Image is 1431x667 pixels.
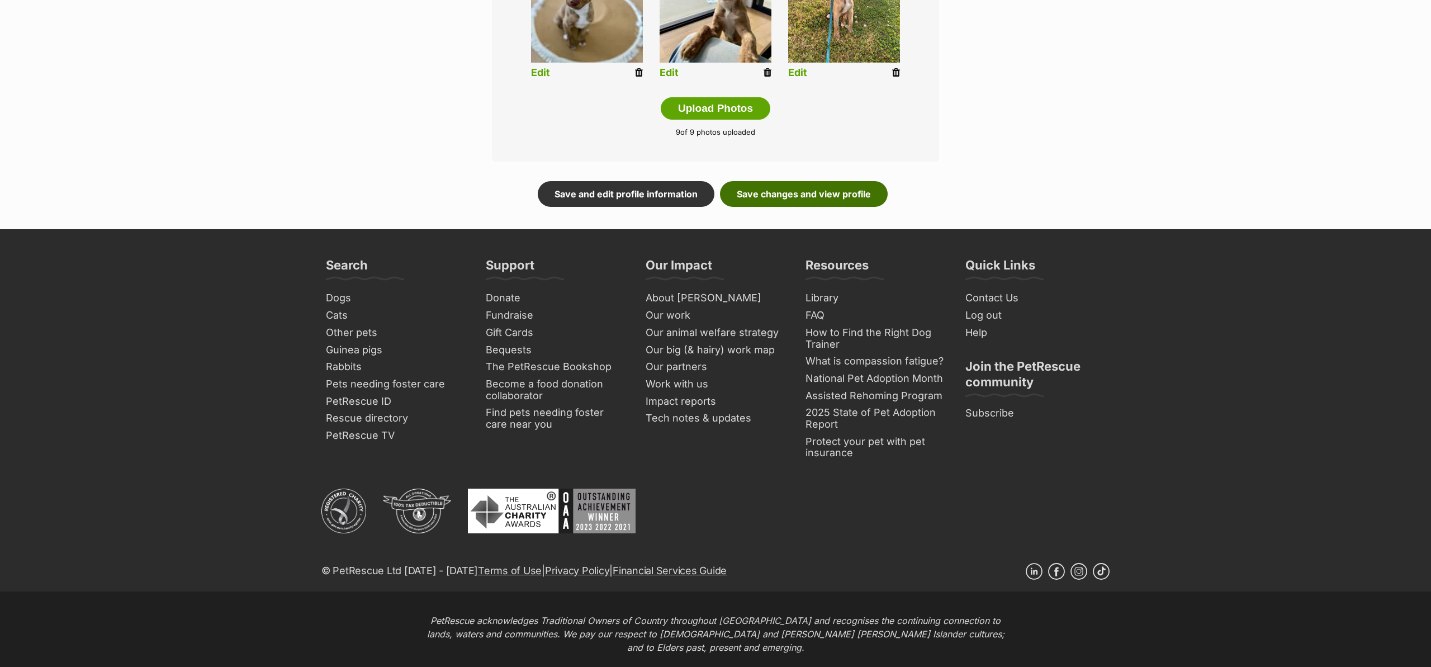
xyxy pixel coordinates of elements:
[961,405,1110,422] a: Subscribe
[481,324,630,342] a: Gift Cards
[646,257,712,280] h3: Our Impact
[545,565,609,576] a: Privacy Policy
[481,342,630,359] a: Bequests
[321,563,727,578] p: © PetRescue Ltd [DATE] - [DATE] | |
[481,404,630,433] a: Find pets needing foster care near you
[481,376,630,404] a: Become a food donation collaborator
[801,433,950,462] a: Protect your pet with pet insurance
[481,290,630,307] a: Donate
[531,67,550,79] a: Edit
[481,307,630,324] a: Fundraise
[1048,563,1065,580] a: Facebook
[321,393,470,410] a: PetRescue ID
[1070,563,1087,580] a: Instagram
[538,181,714,207] a: Save and edit profile information
[801,353,950,370] a: What is compassion fatigue?
[961,307,1110,324] a: Log out
[326,257,368,280] h3: Search
[641,410,790,427] a: Tech notes & updates
[801,307,950,324] a: FAQ
[641,342,790,359] a: Our big (& hairy) work map
[801,404,950,433] a: 2025 State of Pet Adoption Report
[661,97,770,120] button: Upload Photos
[321,307,470,324] a: Cats
[660,67,679,79] a: Edit
[641,358,790,376] a: Our partners
[613,565,727,576] a: Financial Services Guide
[676,127,680,136] span: 9
[641,290,790,307] a: About [PERSON_NAME]
[801,387,950,405] a: Assisted Rehoming Program
[383,489,451,533] img: DGR
[641,324,790,342] a: Our animal welfare strategy
[321,489,366,533] img: ACNC
[961,290,1110,307] a: Contact Us
[468,489,636,533] img: Australian Charity Awards - Outstanding Achievement Winner 2023 - 2022 - 2021
[321,324,470,342] a: Other pets
[422,614,1009,654] p: PetRescue acknowledges Traditional Owners of Country throughout [GEOGRAPHIC_DATA] and recognises ...
[965,257,1035,280] h3: Quick Links
[641,393,790,410] a: Impact reports
[321,427,470,444] a: PetRescue TV
[478,565,542,576] a: Terms of Use
[321,342,470,359] a: Guinea pigs
[321,410,470,427] a: Rescue directory
[805,257,869,280] h3: Resources
[321,376,470,393] a: Pets needing foster care
[641,376,790,393] a: Work with us
[801,370,950,387] a: National Pet Adoption Month
[1026,563,1043,580] a: Linkedin
[509,127,922,138] p: of 9 photos uploaded
[788,67,807,79] a: Edit
[321,290,470,307] a: Dogs
[321,358,470,376] a: Rabbits
[801,290,950,307] a: Library
[481,358,630,376] a: The PetRescue Bookshop
[641,307,790,324] a: Our work
[1093,563,1110,580] a: TikTok
[965,358,1105,396] h3: Join the PetRescue community
[720,181,888,207] a: Save changes and view profile
[486,257,534,280] h3: Support
[801,324,950,353] a: How to Find the Right Dog Trainer
[961,324,1110,342] a: Help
